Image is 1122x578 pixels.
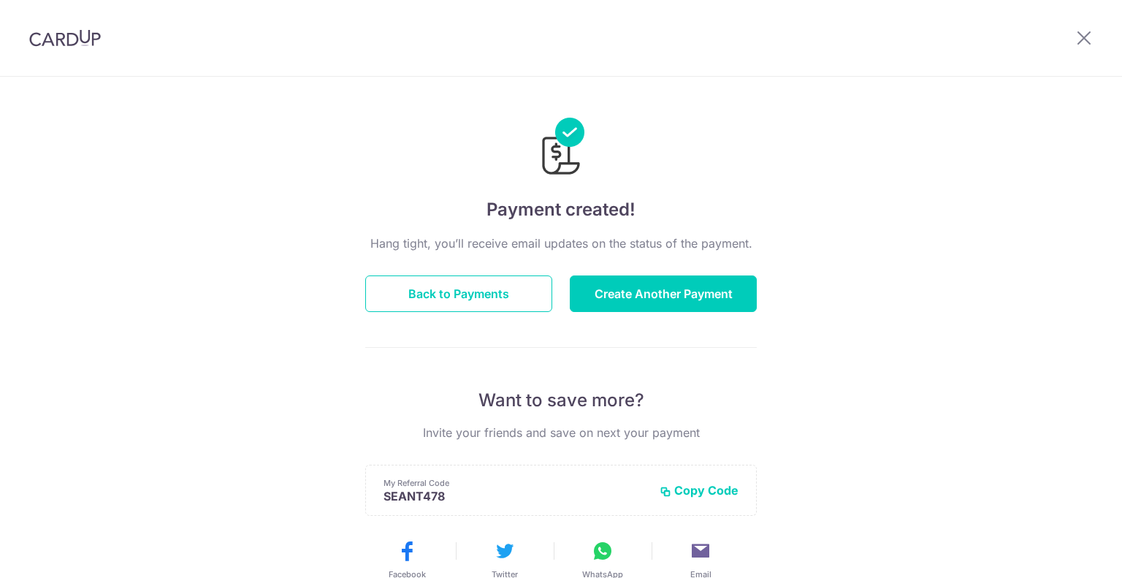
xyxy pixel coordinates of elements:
[570,275,757,312] button: Create Another Payment
[383,477,648,489] p: My Referral Code
[538,118,584,179] img: Payments
[29,29,101,47] img: CardUp
[365,389,757,412] p: Want to save more?
[365,275,552,312] button: Back to Payments
[365,197,757,223] h4: Payment created!
[1028,534,1107,571] iframe: Opens a widget where you can find more information
[365,235,757,252] p: Hang tight, you’ll receive email updates on the status of the payment.
[660,483,739,498] button: Copy Code
[365,424,757,441] p: Invite your friends and save on next your payment
[383,489,648,503] p: SEANT478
